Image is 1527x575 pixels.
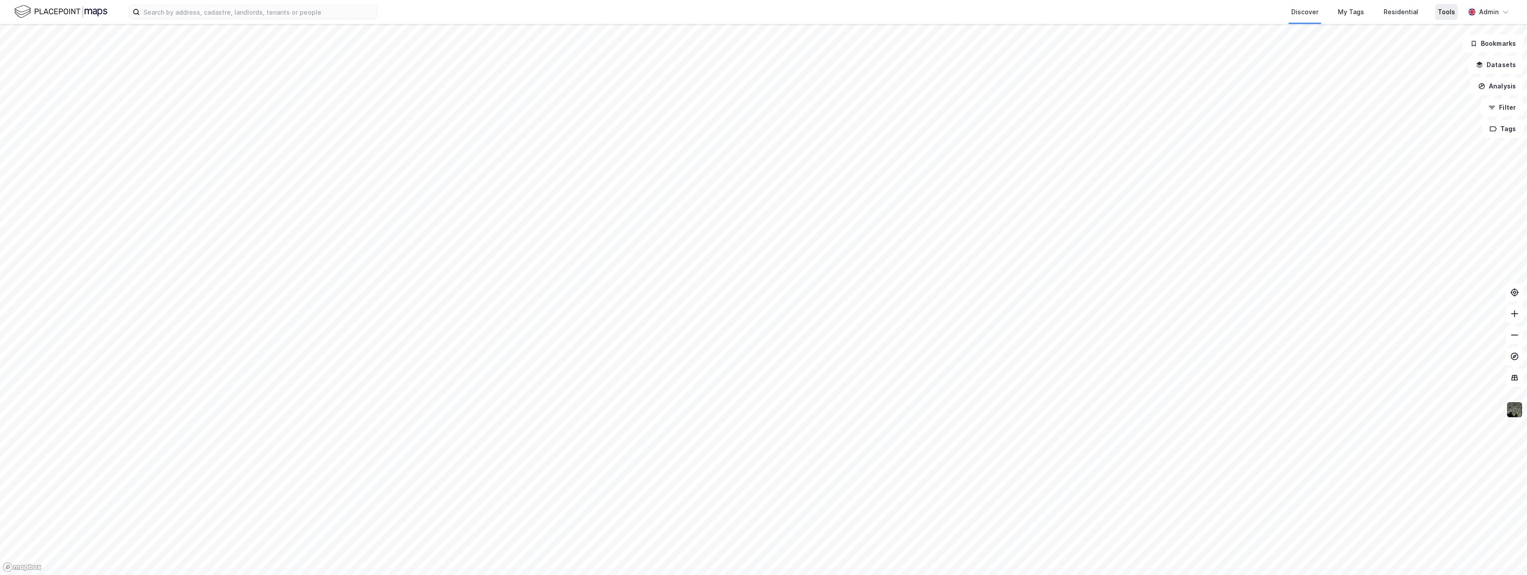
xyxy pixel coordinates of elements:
a: Mapbox homepage [3,562,42,572]
div: Widżet czatu [1483,532,1527,575]
input: Search by address, cadastre, landlords, tenants or people [140,5,377,19]
button: Datasets [1468,56,1523,74]
div: Tools [1438,7,1455,17]
button: Bookmarks [1463,35,1523,52]
button: Filter [1481,99,1523,116]
div: Residential [1384,7,1418,17]
div: Admin [1479,7,1499,17]
img: 9k= [1506,401,1523,418]
div: Discover [1291,7,1318,17]
button: Tags [1482,120,1523,138]
div: My Tags [1338,7,1364,17]
iframe: Chat Widget [1483,532,1527,575]
img: logo.f888ab2527a4732fd821a326f86c7f29.svg [14,4,107,20]
button: Analysis [1471,77,1523,95]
